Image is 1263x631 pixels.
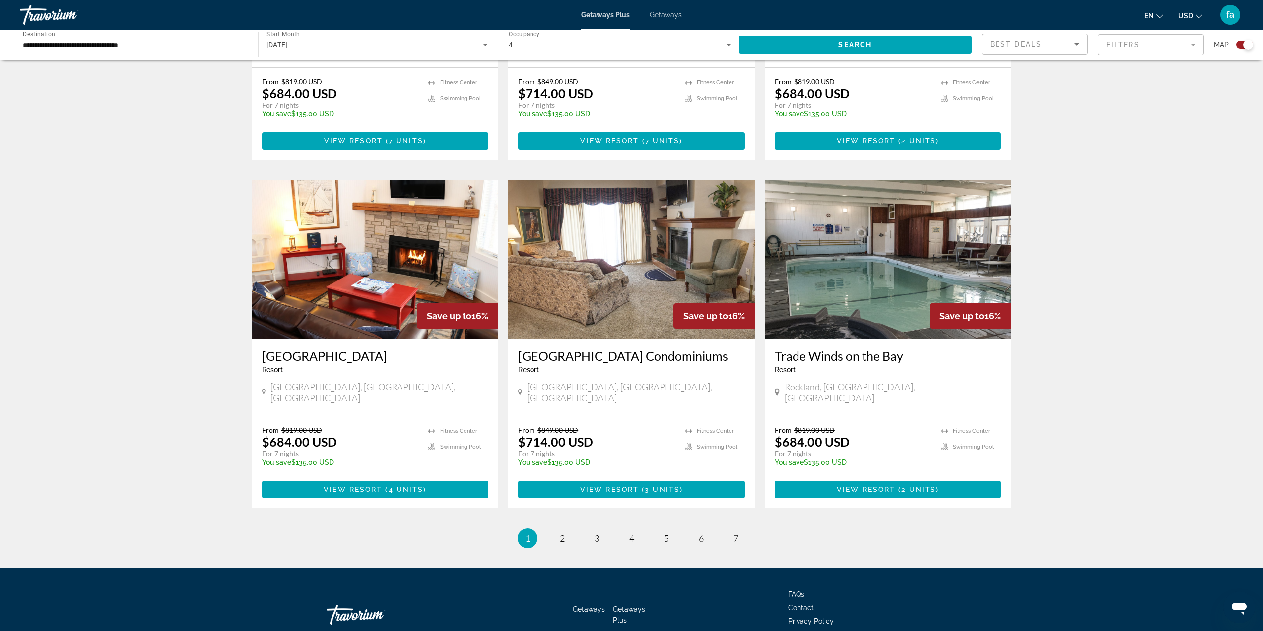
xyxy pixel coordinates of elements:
span: You save [775,110,804,118]
span: 1 [525,533,530,544]
p: $684.00 USD [262,434,337,449]
p: $135.00 USD [262,458,419,466]
span: Resort [518,366,539,374]
span: Rockland, [GEOGRAPHIC_DATA], [GEOGRAPHIC_DATA] [785,381,1001,403]
button: Filter [1098,34,1204,56]
p: For 7 nights [775,449,931,458]
span: 4 units [389,486,424,493]
button: User Menu [1217,4,1243,25]
span: From [775,77,792,86]
span: You save [262,110,291,118]
img: DV42I01X.jpg [252,180,499,339]
span: Getaways Plus [613,605,645,624]
a: View Resort(7 units) [262,132,489,150]
span: Best Deals [990,40,1042,48]
p: $135.00 USD [775,458,931,466]
span: Save up to [683,311,728,321]
span: [GEOGRAPHIC_DATA], [GEOGRAPHIC_DATA], [GEOGRAPHIC_DATA] [527,381,745,403]
p: $135.00 USD [262,110,419,118]
span: View Resort [580,486,639,493]
span: 7 units [645,137,680,145]
span: $849.00 USD [537,77,578,86]
span: Start Month [266,31,300,38]
span: Search [838,41,872,49]
span: ( ) [639,486,683,493]
span: You save [262,458,291,466]
a: Travorium [20,2,119,28]
span: View Resort [324,137,383,145]
a: Getaways [573,605,605,613]
div: 16% [417,303,498,329]
span: From [518,426,535,434]
span: Fitness Center [697,79,734,86]
button: Change currency [1178,8,1202,23]
button: View Resort(2 units) [775,481,1001,498]
div: 16% [673,303,755,329]
span: 3 units [645,486,680,493]
p: $714.00 USD [518,434,593,449]
span: You save [775,458,804,466]
a: Getaways [650,11,682,19]
button: View Resort(7 units) [518,132,745,150]
span: From [262,426,279,434]
nav: Pagination [252,528,1011,548]
span: 2 [560,533,565,544]
span: ( ) [639,137,683,145]
div: 16% [930,303,1011,329]
span: fa [1226,10,1234,20]
span: Occupancy [509,31,540,38]
mat-select: Sort by [990,38,1079,50]
a: FAQs [788,590,804,598]
span: 6 [699,533,704,544]
p: For 7 nights [518,101,675,110]
span: Swimming Pool [953,444,994,450]
span: Swimming Pool [440,444,481,450]
span: [GEOGRAPHIC_DATA], [GEOGRAPHIC_DATA], [GEOGRAPHIC_DATA] [270,381,488,403]
span: 7 [733,533,738,544]
img: 3402I01X.jpg [508,180,755,339]
span: en [1144,12,1154,20]
button: View Resort(3 units) [518,481,745,498]
span: Fitness Center [953,79,990,86]
span: 4 [509,41,513,49]
span: Swimming Pool [440,95,481,102]
span: Save up to [939,311,984,321]
span: Fitness Center [440,428,477,434]
span: Fitness Center [697,428,734,434]
span: View Resort [580,137,639,145]
span: [DATE] [266,41,288,49]
span: $819.00 USD [794,426,835,434]
span: 5 [664,533,669,544]
iframe: Button to launch messaging window [1223,591,1255,623]
p: $684.00 USD [262,86,337,101]
a: Privacy Policy [788,617,834,625]
span: ( ) [895,137,939,145]
span: View Resort [837,137,895,145]
p: $714.00 USD [518,86,593,101]
span: Swimming Pool [697,95,737,102]
a: [GEOGRAPHIC_DATA] [262,349,489,363]
button: Change language [1144,8,1163,23]
a: Contact [788,604,814,612]
span: Swimming Pool [697,444,737,450]
span: ( ) [895,486,939,493]
span: Resort [262,366,283,374]
span: Swimming Pool [953,95,994,102]
img: A319O01X.jpg [765,180,1011,339]
span: 3 [595,533,599,544]
span: ( ) [382,486,426,493]
span: Save up to [427,311,471,321]
p: For 7 nights [775,101,931,110]
a: Trade Winds on the Bay [775,349,1001,363]
a: Getaways Plus [581,11,630,19]
a: View Resort(2 units) [775,132,1001,150]
span: View Resort [324,486,382,493]
a: [GEOGRAPHIC_DATA] Condominiums [518,349,745,363]
span: 7 units [389,137,423,145]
